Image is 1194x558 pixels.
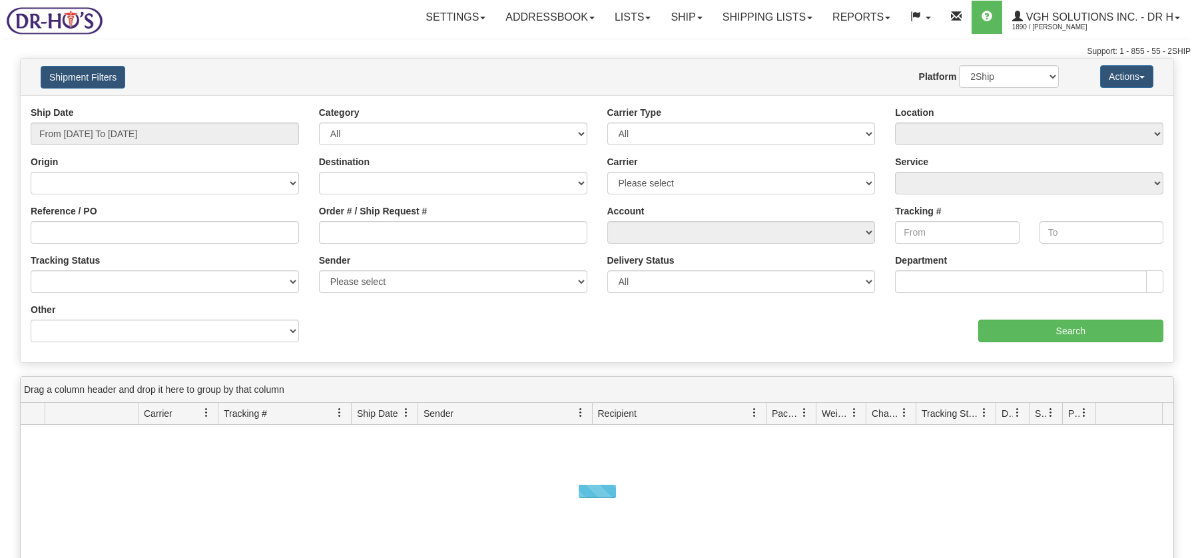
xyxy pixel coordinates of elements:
[31,106,74,119] label: Ship Date
[713,1,822,34] a: Shipping lists
[195,402,218,424] a: Carrier filter column settings
[772,407,800,420] span: Packages
[319,155,370,168] label: Destination
[31,155,58,168] label: Origin
[569,402,592,424] a: Sender filter column settings
[893,402,916,424] a: Charge filter column settings
[607,204,645,218] label: Account
[895,155,928,168] label: Service
[1012,21,1112,34] span: 1890 / [PERSON_NAME]
[1040,402,1062,424] a: Shipment Issues filter column settings
[495,1,605,34] a: Addressbook
[919,70,957,83] label: Platform
[822,1,900,34] a: Reports
[416,1,495,34] a: Settings
[395,402,418,424] a: Ship Date filter column settings
[319,204,428,218] label: Order # / Ship Request #
[424,407,453,420] span: Sender
[328,402,351,424] a: Tracking # filter column settings
[822,407,850,420] span: Weight
[895,221,1019,244] input: From
[1068,407,1079,420] span: Pickup Status
[598,407,637,420] span: Recipient
[21,377,1173,403] div: grid grouping header
[973,402,996,424] a: Tracking Status filter column settings
[1035,407,1046,420] span: Shipment Issues
[1002,1,1190,34] a: VGH Solutions Inc. - Dr H 1890 / [PERSON_NAME]
[922,407,980,420] span: Tracking Status
[793,402,816,424] a: Packages filter column settings
[895,106,934,119] label: Location
[31,303,55,316] label: Other
[607,155,638,168] label: Carrier
[31,254,100,267] label: Tracking Status
[31,204,97,218] label: Reference / PO
[1023,11,1173,23] span: VGH Solutions Inc. - Dr H
[41,66,125,89] button: Shipment Filters
[319,106,360,119] label: Category
[357,407,398,420] span: Ship Date
[1100,65,1153,88] button: Actions
[978,320,1163,342] input: Search
[605,1,661,34] a: Lists
[1002,407,1013,420] span: Delivery Status
[3,3,105,37] img: logo1890.jpg
[607,254,675,267] label: Delivery Status
[895,204,941,218] label: Tracking #
[1040,221,1163,244] input: To
[224,407,267,420] span: Tracking #
[319,254,350,267] label: Sender
[661,1,712,34] a: Ship
[1073,402,1095,424] a: Pickup Status filter column settings
[607,106,661,119] label: Carrier Type
[843,402,866,424] a: Weight filter column settings
[1006,402,1029,424] a: Delivery Status filter column settings
[1163,211,1193,347] iframe: chat widget
[144,407,172,420] span: Carrier
[872,407,900,420] span: Charge
[743,402,766,424] a: Recipient filter column settings
[3,46,1191,57] div: Support: 1 - 855 - 55 - 2SHIP
[895,254,947,267] label: Department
